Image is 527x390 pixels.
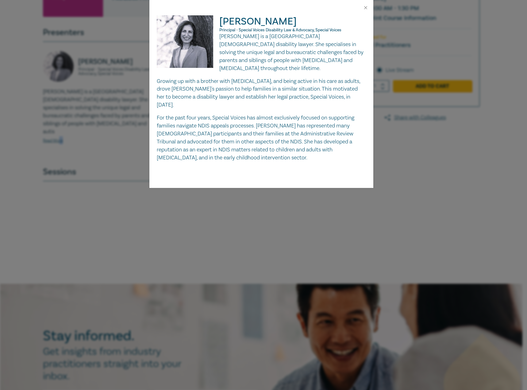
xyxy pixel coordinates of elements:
img: Angela Cox [157,15,220,74]
p: [PERSON_NAME] is a [GEOGRAPHIC_DATA][DEMOGRAPHIC_DATA] disability lawyer. She specialises in solv... [157,33,366,72]
button: Close [363,5,368,10]
span: Principal - Special Voices Disability Law & Advocacy, Special Voices [219,27,341,33]
p: Growing up with a brother with [MEDICAL_DATA], and being active in his care as adults, drove [PER... [157,77,366,109]
p: For the past four years, Special Voices has almost exclusively focused on supporting families nav... [157,114,366,162]
h2: [PERSON_NAME] [157,15,366,33]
